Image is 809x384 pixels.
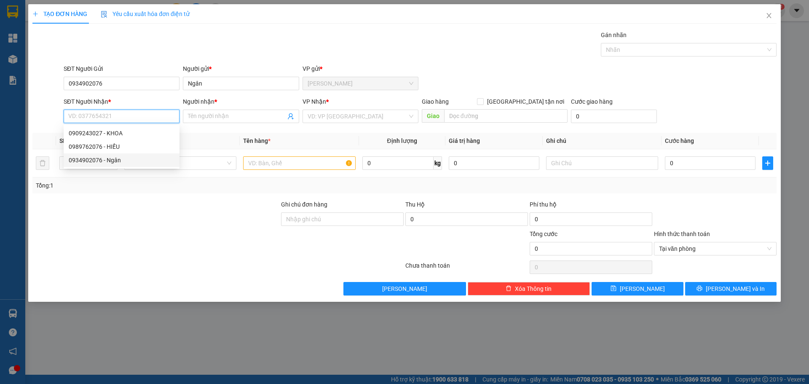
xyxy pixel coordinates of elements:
div: SĐT Người Nhận [64,97,179,106]
label: Ghi chú đơn hàng [281,201,327,208]
button: [PERSON_NAME] [343,282,466,295]
span: delete [506,285,512,292]
div: SĐT Người Gửi [64,64,179,73]
input: Ghi chú đơn hàng [281,212,404,226]
span: Cước hàng [665,137,694,144]
div: 0989762076 - HIẾU [64,140,179,153]
button: deleteXóa Thông tin [468,282,590,295]
span: Giao [422,109,444,123]
span: SL [59,137,66,144]
span: Giá trị hàng [449,137,480,144]
span: user-add [287,113,294,120]
span: plus [763,160,773,166]
div: 0934902076 - Ngân [69,156,174,165]
span: TẠO ĐƠN HÀNG [32,11,87,17]
span: VP Nhận [303,98,326,105]
span: save [611,285,616,292]
label: Gán nhãn [601,32,627,38]
span: Tên hàng [243,137,271,144]
div: VP gửi [303,64,418,73]
span: Tổng cước [530,231,557,237]
button: save[PERSON_NAME] [592,282,683,295]
span: Cao Tốc [308,77,413,90]
span: Thu Hộ [405,201,425,208]
input: Dọc đường [444,109,568,123]
span: [PERSON_NAME] [382,284,427,293]
span: Xóa Thông tin [515,284,552,293]
span: plus [32,11,38,17]
button: delete [36,156,49,170]
input: Cước giao hàng [571,110,657,123]
span: close [766,12,772,19]
span: kg [434,156,442,170]
span: [PERSON_NAME] và In [706,284,765,293]
button: Close [757,4,781,28]
div: 0909243027 - KHOA [69,129,174,138]
span: Định lượng [387,137,417,144]
div: 0909243027 - KHOA [64,126,179,140]
img: icon [101,11,107,18]
button: printer[PERSON_NAME] và In [685,282,777,295]
span: Yêu cầu xuất hóa đơn điện tử [101,11,190,17]
div: Tổng: 1 [36,181,312,190]
span: Tại văn phòng [659,242,771,255]
label: Cước giao hàng [571,98,613,105]
input: Ghi Chú [546,156,658,170]
th: Ghi chú [543,133,662,149]
div: 0934902076 - Ngân [64,153,179,167]
span: [PERSON_NAME] [620,284,665,293]
span: Giao hàng [422,98,449,105]
span: printer [696,285,702,292]
input: VD: Bàn, Ghế [243,156,355,170]
div: Người nhận [183,97,299,106]
span: Khác [129,157,231,169]
input: 0 [449,156,539,170]
div: Phí thu hộ [530,200,652,212]
div: Chưa thanh toán [404,261,529,276]
span: [GEOGRAPHIC_DATA] tận nơi [484,97,568,106]
label: Hình thức thanh toán [654,231,710,237]
div: Người gửi [183,64,299,73]
div: 0989762076 - HIẾU [69,142,174,151]
button: plus [762,156,773,170]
